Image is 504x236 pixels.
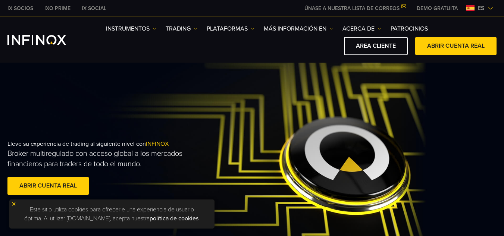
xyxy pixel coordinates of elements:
[7,177,89,195] a: ABRIR CUENTA REAL
[7,128,267,209] div: Lleve su experiencia de trading al siguiente nivel con
[299,5,411,12] a: ÚNASE A NUESTRA LISTA DE CORREOS
[39,4,76,12] a: INFINOX
[264,24,333,33] a: Más información en
[475,4,488,13] span: es
[146,140,169,148] span: INFINOX
[411,4,463,12] a: INFINOX MENU
[342,24,381,33] a: ACERCA DE
[391,24,428,33] a: Patrocinios
[415,37,497,55] a: ABRIR CUENTA REAL
[166,24,197,33] a: TRADING
[7,148,215,169] p: Broker multiregulado con acceso global a los mercados financieros para traders de todo el mundo.
[13,203,211,225] p: Este sitio utiliza cookies para ofrecerle una experiencia de usuario óptima. Al utilizar [DOMAIN_...
[344,37,408,55] a: AREA CLIENTE
[11,201,16,207] img: yellow close icon
[7,35,84,45] a: INFINOX Logo
[150,215,198,222] a: política de cookies
[106,24,156,33] a: Instrumentos
[76,4,112,12] a: INFINOX
[2,4,39,12] a: INFINOX
[207,24,254,33] a: PLATAFORMAS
